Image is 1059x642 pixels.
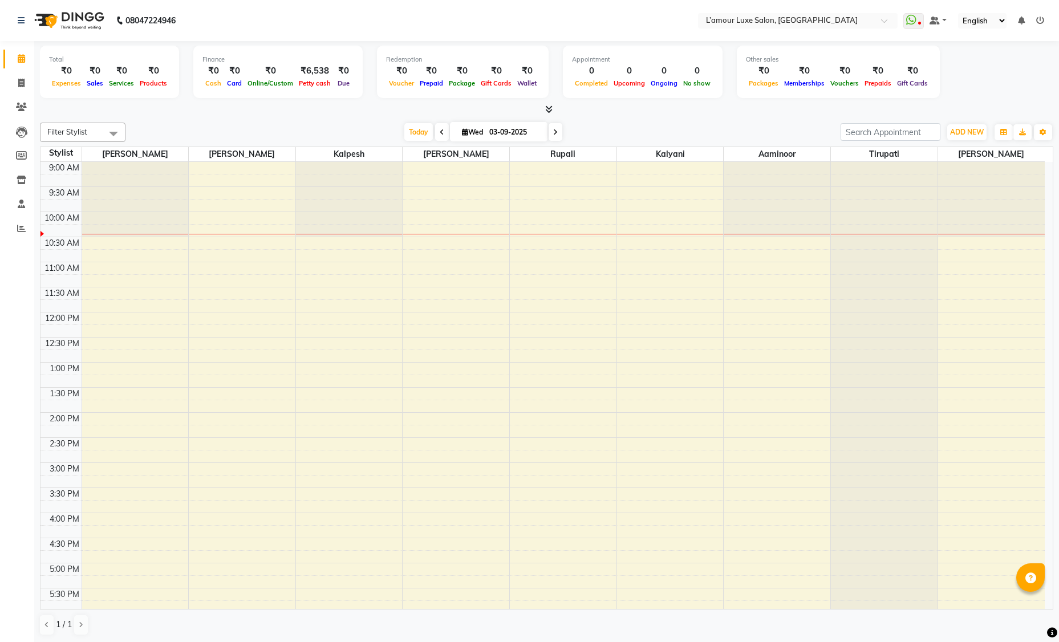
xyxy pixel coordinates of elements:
[47,588,82,600] div: 5:30 PM
[478,64,514,78] div: ₹0
[296,64,334,78] div: ₹6,538
[572,55,713,64] div: Appointment
[746,79,781,87] span: Packages
[42,237,82,249] div: 10:30 AM
[84,64,106,78] div: ₹0
[189,147,295,161] span: [PERSON_NAME]
[137,64,170,78] div: ₹0
[611,64,648,78] div: 0
[459,128,486,136] span: Wed
[43,338,82,350] div: 12:30 PM
[47,363,82,375] div: 1:00 PM
[42,287,82,299] div: 11:30 AM
[47,388,82,400] div: 1:30 PM
[47,162,82,174] div: 9:00 AM
[125,5,176,36] b: 08047224946
[572,79,611,87] span: Completed
[746,55,931,64] div: Other sales
[386,55,539,64] div: Redemption
[49,79,84,87] span: Expenses
[486,124,543,141] input: 2025-09-03
[417,64,446,78] div: ₹0
[29,5,107,36] img: logo
[648,64,680,78] div: 0
[137,79,170,87] span: Products
[831,147,938,161] span: Tirupati
[827,79,862,87] span: Vouchers
[106,79,137,87] span: Services
[49,55,170,64] div: Total
[47,488,82,500] div: 3:30 PM
[47,187,82,199] div: 9:30 AM
[446,64,478,78] div: ₹0
[386,64,417,78] div: ₹0
[56,619,72,631] span: 1 / 1
[781,79,827,87] span: Memberships
[49,64,84,78] div: ₹0
[47,413,82,425] div: 2:00 PM
[106,64,137,78] div: ₹0
[417,79,446,87] span: Prepaid
[224,79,245,87] span: Card
[781,64,827,78] div: ₹0
[43,312,82,324] div: 12:00 PM
[202,79,224,87] span: Cash
[47,513,82,525] div: 4:00 PM
[938,147,1045,161] span: [PERSON_NAME]
[296,79,334,87] span: Petty cash
[202,64,224,78] div: ₹0
[894,64,931,78] div: ₹0
[827,64,862,78] div: ₹0
[611,79,648,87] span: Upcoming
[680,79,713,87] span: No show
[40,147,82,159] div: Stylist
[446,79,478,87] span: Package
[478,79,514,87] span: Gift Cards
[514,79,539,87] span: Wallet
[47,538,82,550] div: 4:30 PM
[335,79,352,87] span: Due
[47,563,82,575] div: 5:00 PM
[841,123,940,141] input: Search Appointment
[572,64,611,78] div: 0
[862,64,894,78] div: ₹0
[514,64,539,78] div: ₹0
[617,147,724,161] span: Kalyani
[680,64,713,78] div: 0
[47,463,82,475] div: 3:00 PM
[47,127,87,136] span: Filter Stylist
[334,64,354,78] div: ₹0
[950,128,984,136] span: ADD NEW
[84,79,106,87] span: Sales
[224,64,245,78] div: ₹0
[47,438,82,450] div: 2:30 PM
[947,124,987,140] button: ADD NEW
[245,64,296,78] div: ₹0
[42,212,82,224] div: 10:00 AM
[42,262,82,274] div: 11:00 AM
[746,64,781,78] div: ₹0
[245,79,296,87] span: Online/Custom
[403,147,509,161] span: [PERSON_NAME]
[724,147,830,161] span: Aaminoor
[404,123,433,141] span: Today
[296,147,403,161] span: Kalpesh
[202,55,354,64] div: Finance
[894,79,931,87] span: Gift Cards
[648,79,680,87] span: Ongoing
[386,79,417,87] span: Voucher
[510,147,616,161] span: Rupali
[82,147,189,161] span: [PERSON_NAME]
[862,79,894,87] span: Prepaids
